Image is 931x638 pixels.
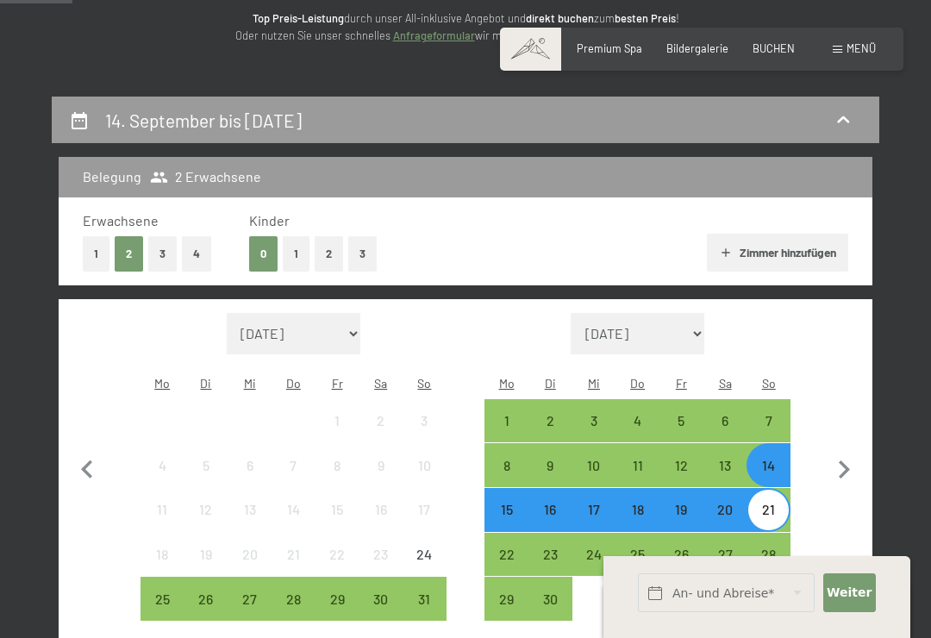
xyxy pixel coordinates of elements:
div: Thu Aug 07 2025 [272,443,316,487]
div: Anreise nicht möglich [272,488,316,532]
div: 26 [661,547,702,588]
div: Anreise möglich [615,443,659,487]
div: Fri Aug 15 2025 [316,488,359,532]
abbr: Montag [499,376,515,391]
div: Anreise möglich [615,488,659,532]
div: Wed Aug 13 2025 [228,488,272,532]
div: Thu Sep 25 2025 [615,533,659,577]
button: 2 [115,236,143,272]
abbr: Samstag [374,376,387,391]
div: Anreise nicht möglich [184,443,228,487]
div: Anreise möglich [703,399,747,443]
div: Anreise nicht möglich [403,533,447,577]
div: Sun Sep 28 2025 [747,533,790,577]
abbr: Donnerstag [630,376,645,391]
a: Bildergalerie [666,41,728,55]
div: 20 [705,503,746,543]
div: 24 [404,547,445,588]
div: Anreise nicht möglich [141,533,184,577]
div: Anreise nicht möglich [141,443,184,487]
a: BUCHEN [753,41,795,55]
div: 16 [530,503,571,543]
div: Anreise nicht möglich [272,443,316,487]
div: 5 [661,414,702,454]
div: Anreise nicht möglich [316,399,359,443]
div: 28 [748,547,789,588]
a: Anfrageformular [393,28,475,42]
span: 2 Erwachsene [150,167,261,186]
strong: direkt buchen [526,11,594,25]
div: 18 [142,547,183,588]
div: 17 [574,503,615,543]
div: 2 [530,414,571,454]
div: Anreise möglich [528,577,572,621]
abbr: Mittwoch [588,376,600,391]
div: Sat Aug 23 2025 [359,533,403,577]
div: Sun Sep 21 2025 [747,488,790,532]
div: Mon Aug 04 2025 [141,443,184,487]
div: 12 [186,503,227,543]
div: Thu Sep 04 2025 [615,399,659,443]
div: Anreise möglich [484,488,528,532]
div: Anreise möglich [528,443,572,487]
div: Anreise möglich [272,577,316,621]
div: Tue Aug 19 2025 [184,533,228,577]
div: Anreise möglich [703,533,747,577]
div: Anreise möglich [747,533,790,577]
div: 18 [617,503,658,543]
div: 19 [186,547,227,588]
div: 15 [317,503,358,543]
div: 30 [530,592,571,633]
div: 15 [486,503,527,543]
div: Mon Sep 08 2025 [484,443,528,487]
span: Erwachsene [83,212,159,228]
div: Anreise möglich [615,533,659,577]
div: Fri Aug 08 2025 [316,443,359,487]
div: Anreise nicht möglich [403,399,447,443]
div: Anreise möglich [572,488,616,532]
div: 19 [661,503,702,543]
abbr: Montag [154,376,170,391]
a: Premium Spa [577,41,642,55]
div: Sun Aug 03 2025 [403,399,447,443]
h2: 14. September bis [DATE] [105,109,302,131]
div: Sat Sep 20 2025 [703,488,747,532]
div: Mon Aug 18 2025 [141,533,184,577]
div: 8 [317,459,358,499]
div: 23 [530,547,571,588]
div: Sun Aug 31 2025 [403,577,447,621]
div: 30 [360,592,401,633]
div: Anreise möglich [747,443,790,487]
div: 25 [617,547,658,588]
strong: Top Preis-Leistung [253,11,344,25]
div: 6 [705,414,746,454]
div: Thu Sep 11 2025 [615,443,659,487]
div: Wed Sep 17 2025 [572,488,616,532]
div: 17 [404,503,445,543]
div: Sun Aug 17 2025 [403,488,447,532]
div: 11 [617,459,658,499]
div: 6 [229,459,270,499]
abbr: Donnerstag [286,376,301,391]
div: Anreise möglich [528,533,572,577]
div: 31 [404,592,445,633]
div: Anreise möglich [659,399,703,443]
div: Tue Aug 26 2025 [184,577,228,621]
div: Mon Aug 25 2025 [141,577,184,621]
div: Anreise möglich [141,577,184,621]
span: Kinder [249,212,290,228]
span: Weiter [827,585,872,602]
div: Sat Aug 09 2025 [359,443,403,487]
div: Anreise möglich [228,577,272,621]
div: Anreise möglich [528,488,572,532]
button: 3 [348,236,377,272]
abbr: Sonntag [417,376,431,391]
div: Anreise möglich [484,577,528,621]
div: Tue Sep 16 2025 [528,488,572,532]
div: Mon Sep 29 2025 [484,577,528,621]
div: 9 [360,459,401,499]
div: Fri Sep 12 2025 [659,443,703,487]
div: 27 [705,547,746,588]
div: Mon Aug 11 2025 [141,488,184,532]
div: Tue Sep 30 2025 [528,577,572,621]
